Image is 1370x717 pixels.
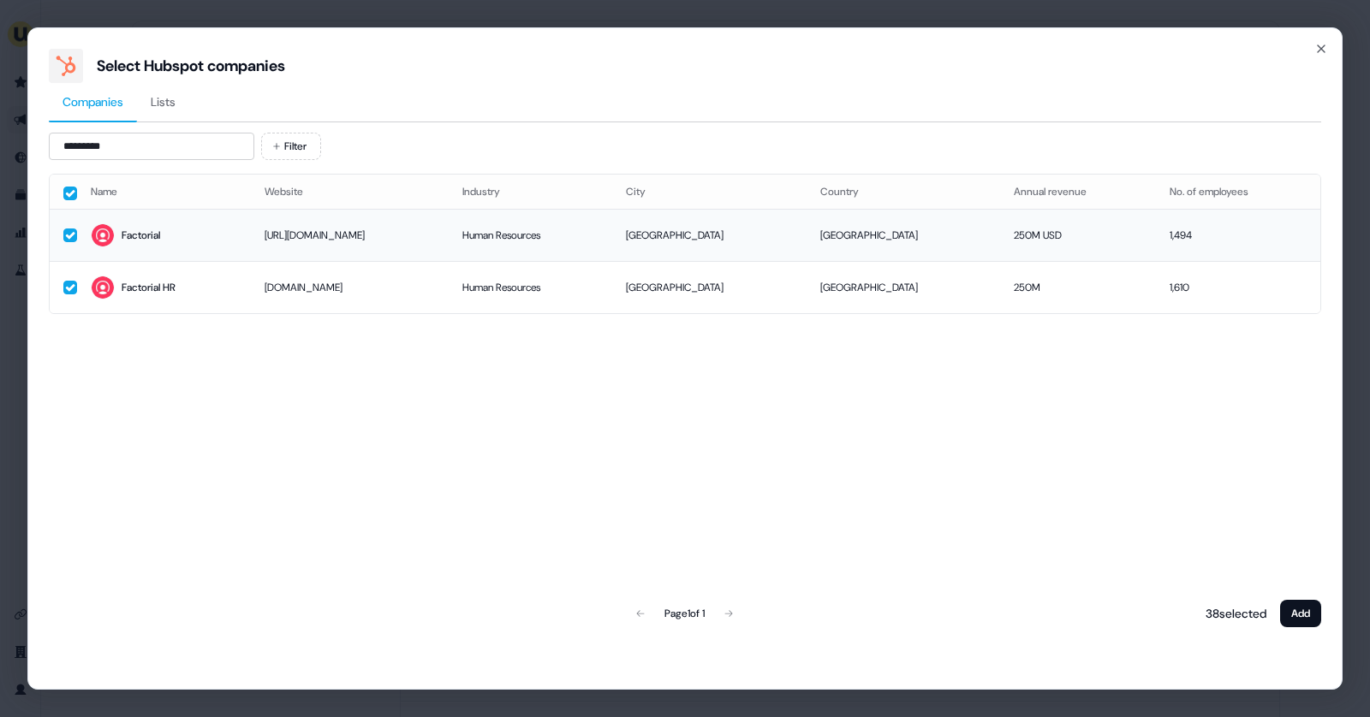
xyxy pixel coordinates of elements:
[612,209,806,261] td: [GEOGRAPHIC_DATA]
[1000,209,1156,261] td: 250M USD
[1280,600,1321,627] button: Add
[664,605,705,622] div: Page 1 of 1
[251,261,449,313] td: [DOMAIN_NAME]
[251,209,449,261] td: [URL][DOMAIN_NAME]
[1156,175,1320,209] th: No. of employees
[97,56,285,76] div: Select Hubspot companies
[807,261,1000,313] td: [GEOGRAPHIC_DATA]
[1156,209,1320,261] td: 1,494
[449,175,612,209] th: Industry
[612,261,806,313] td: [GEOGRAPHIC_DATA]
[1000,175,1156,209] th: Annual revenue
[1000,261,1156,313] td: 250M
[612,175,806,209] th: City
[261,133,321,160] button: Filter
[807,175,1000,209] th: Country
[1156,261,1320,313] td: 1,610
[449,261,612,313] td: Human Resources
[122,279,176,296] div: Factorial HR
[122,227,160,244] div: Factorial
[251,175,449,209] th: Website
[151,93,176,110] span: Lists
[449,209,612,261] td: Human Resources
[77,175,251,209] th: Name
[807,209,1000,261] td: [GEOGRAPHIC_DATA]
[63,93,123,110] span: Companies
[1199,605,1266,622] p: 38 selected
